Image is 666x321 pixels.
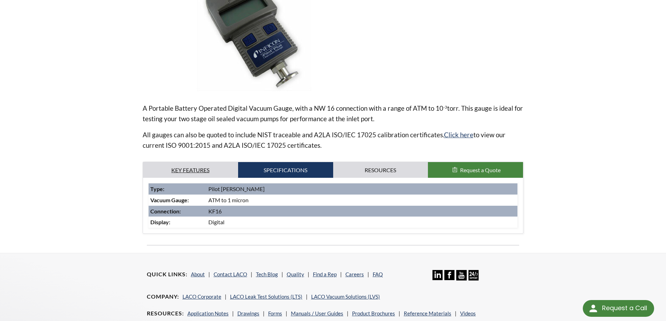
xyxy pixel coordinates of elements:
[287,271,304,277] a: Quality
[147,293,179,300] h4: Company
[460,167,501,173] span: Request a Quote
[230,293,302,300] a: LACO Leak Test Solutions (LTS)
[313,271,337,277] a: Find a Rep
[428,162,523,178] button: Request a Quote
[291,310,343,316] a: Manuals / User Guides
[460,310,476,316] a: Videos
[150,219,170,225] strong: Display:
[311,293,380,300] a: LACO Vacuum Solutions (LVS)
[345,271,364,277] a: Careers
[207,195,517,206] td: ATM to 1 micron
[468,270,479,280] img: 24/7 Support Icon
[147,310,184,317] h4: Resources
[143,103,524,124] p: A Portable Battery Operated Digital Vacuum Gauge, with a NW 16 connection with a range of ATM to ...
[373,271,383,277] a: FAQ
[182,293,221,300] a: LACO Corporate
[187,310,229,316] a: Application Notes
[333,162,428,178] a: Resources
[150,185,164,192] strong: Type:
[602,300,647,316] div: Request a Call
[143,162,238,178] a: Key Features
[443,104,447,110] sup: -3
[143,130,524,151] p: All gauges can also be quoted to include NIST traceable and A2LA ISO/IEC 17025 calibration certif...
[207,217,517,228] td: Digital
[150,197,189,203] strong: Vacuum Gauge:
[588,303,599,314] img: round button
[207,206,517,217] td: KF16
[468,275,479,282] a: 24/7 Support
[147,271,187,278] h4: Quick Links
[404,310,451,316] a: Reference Materials
[583,300,654,317] div: Request a Call
[214,271,247,277] a: Contact LACO
[238,162,333,178] a: Specifications
[237,310,259,316] a: Drawings
[268,310,282,316] a: Forms
[191,271,205,277] a: About
[207,183,517,195] td: Pilot [PERSON_NAME]
[444,131,473,139] a: Click here
[150,208,181,214] strong: Connection:
[256,271,278,277] a: Tech Blog
[352,310,395,316] a: Product Brochures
